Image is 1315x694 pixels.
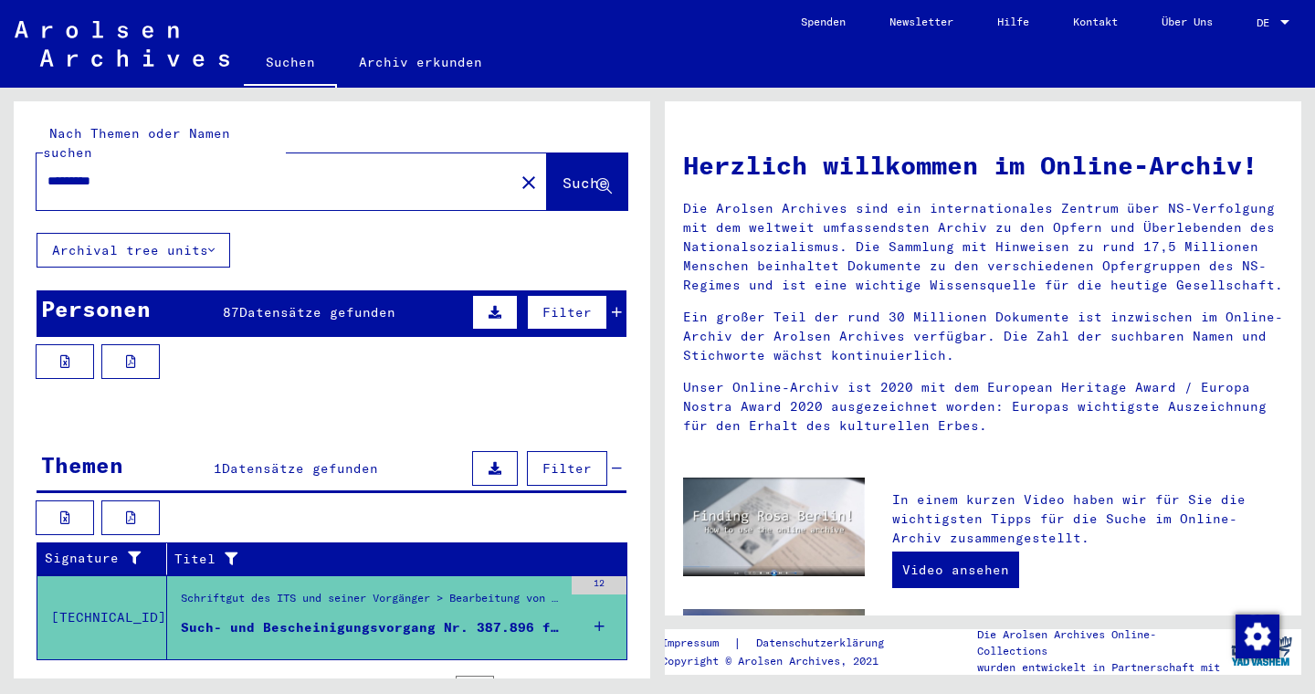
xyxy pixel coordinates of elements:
p: Unser Online-Archiv ist 2020 mit dem European Heritage Award / Europa Nostra Award 2020 ausgezeic... [683,378,1283,436]
span: Filter [542,304,592,321]
span: Filter [542,460,592,477]
img: Arolsen_neg.svg [15,21,229,67]
div: Signature [45,549,143,568]
div: Schriftgut des ITS und seiner Vorgänger > Bearbeitung von Anfragen > Fallbezogene [MEDICAL_DATA] ... [181,590,563,615]
span: Datensätze gefunden [239,304,395,321]
div: Such- und Bescheinigungsvorgang Nr. 387.896 für [PERSON_NAME], [GEOGRAPHIC_DATA] geboren [DEMOGRA... [181,618,563,637]
h1: Herzlich willkommen im Online-Archiv! [683,146,1283,184]
div: | [661,634,906,653]
a: Suchen [244,40,337,88]
img: yv_logo.png [1227,628,1296,674]
button: Filter [527,451,607,486]
mat-icon: close [518,172,540,194]
span: 87 [223,304,239,321]
a: Archiv erkunden [337,40,504,84]
div: Titel [174,544,605,573]
mat-label: Nach Themen oder Namen suchen [43,125,230,161]
a: Video ansehen [892,552,1019,588]
span: Suche [563,173,608,192]
p: Ein großer Teil der rund 30 Millionen Dokumente ist inzwischen im Online-Archiv der Arolsen Archi... [683,308,1283,365]
button: Suche [547,153,627,210]
p: Die Arolsen Archives sind ein internationales Zentrum über NS-Verfolgung mit dem weltweit umfasse... [683,199,1283,295]
p: Copyright © Arolsen Archives, 2021 [661,653,906,669]
a: Impressum [661,634,733,653]
div: Titel [174,550,582,569]
button: Archival tree units [37,233,230,268]
span: DE [1257,16,1277,29]
p: In einem kurzen Video haben wir für Sie die wichtigsten Tipps für die Suche im Online-Archiv zusa... [892,490,1283,548]
button: Filter [527,295,607,330]
p: Die Arolsen Archives Online-Collections [977,626,1222,659]
div: Signature [45,544,166,573]
button: Clear [510,163,547,200]
img: Zustimmung ändern [1236,615,1279,658]
div: Personen [41,292,151,325]
img: video.jpg [683,478,865,576]
p: wurden entwickelt in Partnerschaft mit [977,659,1222,676]
a: Datenschutzerklärung [742,634,906,653]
